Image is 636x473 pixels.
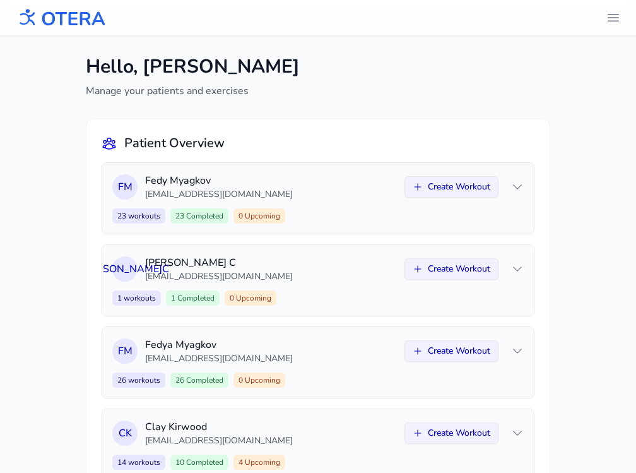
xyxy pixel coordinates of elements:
[233,373,285,388] span: 0
[124,135,225,152] h2: Patient Overview
[404,176,498,198] button: Create Workout
[119,426,132,441] span: C K
[112,208,165,224] span: 23
[233,455,285,470] span: 4
[184,211,223,221] span: Completed
[145,173,397,188] p: Fedy Myagkov
[122,293,156,303] span: workouts
[601,5,626,30] button: header.menu.open
[145,337,397,352] p: Fedya Myagkov
[225,290,276,306] span: 0
[112,290,161,306] span: 1
[145,270,397,283] p: [EMAIL_ADDRESS][DOMAIN_NAME]
[233,208,285,224] span: 0
[145,434,397,447] p: [EMAIL_ADDRESS][DOMAIN_NAME]
[243,375,280,385] span: Upcoming
[81,261,169,277] span: [PERSON_NAME] С
[145,419,397,434] p: Clay Kirwood
[170,208,228,224] span: 23
[184,375,223,385] span: Completed
[243,457,280,467] span: Upcoming
[112,455,165,470] span: 14
[86,56,300,78] h1: Hello, [PERSON_NAME]
[126,211,160,221] span: workouts
[118,344,132,359] span: F M
[166,290,220,306] span: 1
[170,455,228,470] span: 10
[234,293,271,303] span: Upcoming
[145,352,397,365] p: [EMAIL_ADDRESS][DOMAIN_NAME]
[86,83,300,99] p: Manage your patients and exercises
[404,422,498,444] button: Create Workout
[170,373,228,388] span: 26
[175,293,215,303] span: Completed
[184,457,223,467] span: Completed
[404,340,498,362] button: Create Workout
[145,188,397,201] p: [EMAIL_ADDRESS][DOMAIN_NAME]
[126,457,160,467] span: workouts
[404,258,498,280] button: Create Workout
[112,373,165,388] span: 26
[243,211,280,221] span: Upcoming
[15,4,106,32] img: OTERA logo
[118,179,132,195] span: F M
[126,375,160,385] span: workouts
[145,255,397,270] p: [PERSON_NAME] С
